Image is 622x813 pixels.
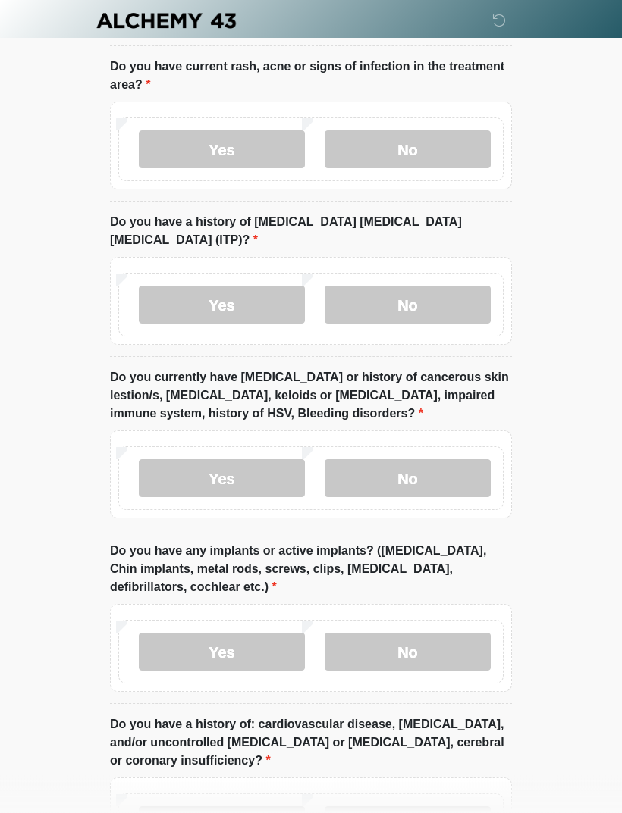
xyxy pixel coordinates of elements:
[139,460,305,498] label: Yes
[325,460,491,498] label: No
[110,214,512,250] label: Do you have a history of [MEDICAL_DATA] [MEDICAL_DATA] [MEDICAL_DATA] (ITP)?
[325,131,491,169] label: No
[110,716,512,771] label: Do you have a history of: cardiovascular disease, [MEDICAL_DATA], and/or uncontrolled [MEDICAL_DA...
[110,543,512,597] label: Do you have any implants or active implants? ([MEDICAL_DATA], Chin implants, metal rods, screws, ...
[110,58,512,95] label: Do you have current rash, acne or signs of infection in the treatment area?
[110,369,512,424] label: Do you currently have [MEDICAL_DATA] or history of cancerous skin lestion/s, [MEDICAL_DATA], kelo...
[139,633,305,671] label: Yes
[325,286,491,324] label: No
[95,11,237,30] img: Alchemy 43 Logo
[139,131,305,169] label: Yes
[325,633,491,671] label: No
[139,286,305,324] label: Yes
